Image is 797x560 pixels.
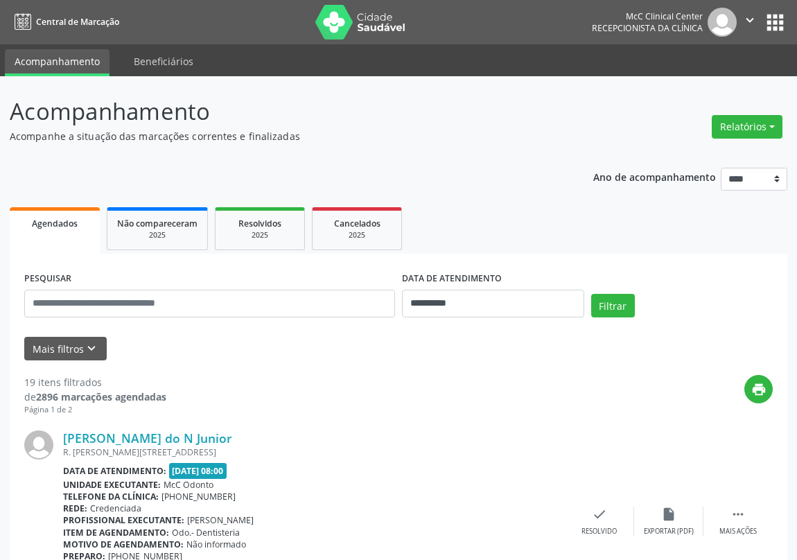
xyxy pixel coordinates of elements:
span: Resolvidos [238,218,281,229]
span: Não compareceram [117,218,198,229]
a: Acompanhamento [5,49,110,76]
b: Motivo de agendamento: [63,539,184,550]
a: [PERSON_NAME] do N Junior [63,430,232,446]
span: Central de Marcação [36,16,119,28]
i:  [742,12,757,28]
span: McC Odonto [164,479,213,491]
b: Profissional executante: [63,514,184,526]
i: print [751,382,767,397]
span: [PHONE_NUMBER] [161,491,236,502]
div: R. [PERSON_NAME][STREET_ADDRESS] [63,446,565,458]
p: Acompanhe a situação das marcações correntes e finalizadas [10,129,554,143]
strong: 2896 marcações agendadas [36,390,166,403]
b: Rede: [63,502,87,514]
div: 2025 [322,230,392,240]
label: DATA DE ATENDIMENTO [402,268,502,290]
button:  [737,8,763,37]
div: 2025 [225,230,295,240]
span: Odo.- Dentisteria [172,527,240,539]
a: Beneficiários [124,49,203,73]
i: insert_drive_file [661,507,676,522]
div: Resolvido [581,527,617,536]
span: Agendados [32,218,78,229]
button: print [744,375,773,403]
span: Recepcionista da clínica [592,22,703,34]
button: Mais filtroskeyboard_arrow_down [24,337,107,361]
div: de [24,390,166,404]
span: Cancelados [334,218,380,229]
span: [PERSON_NAME] [187,514,254,526]
div: 19 itens filtrados [24,375,166,390]
label: PESQUISAR [24,268,71,290]
div: McC Clinical Center [592,10,703,22]
button: Filtrar [591,294,635,317]
div: 2025 [117,230,198,240]
i: check [592,507,607,522]
i:  [730,507,746,522]
span: Credenciada [90,502,141,514]
p: Acompanhamento [10,94,554,129]
span: [DATE] 08:00 [169,463,227,479]
img: img [708,8,737,37]
span: Não informado [186,539,246,550]
button: Relatórios [712,115,782,139]
div: Página 1 de 2 [24,404,166,416]
b: Telefone da clínica: [63,491,159,502]
b: Data de atendimento: [63,465,166,477]
a: Central de Marcação [10,10,119,33]
div: Exportar (PDF) [644,527,694,536]
img: img [24,430,53,460]
b: Item de agendamento: [63,527,169,539]
i: keyboard_arrow_down [84,341,99,356]
button: apps [763,10,787,35]
b: Unidade executante: [63,479,161,491]
div: Mais ações [719,527,757,536]
p: Ano de acompanhamento [593,168,716,185]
